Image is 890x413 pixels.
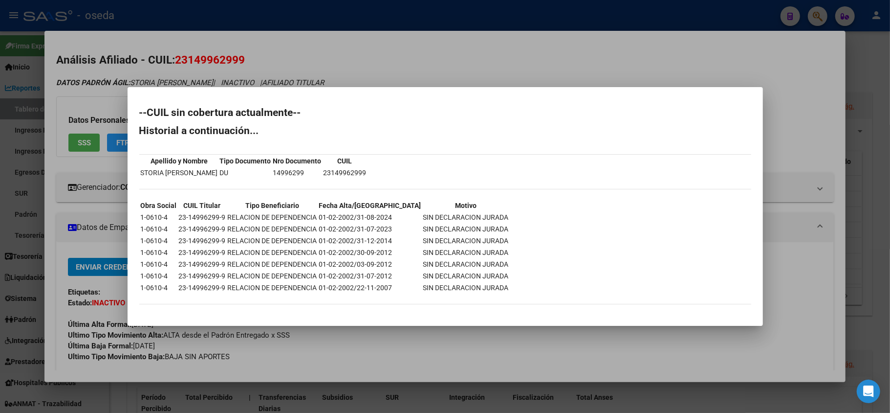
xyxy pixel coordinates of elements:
[178,235,226,246] td: 23-14996299-9
[227,200,318,211] th: Tipo Beneficiario
[319,200,422,211] th: Fecha Alta/[GEOGRAPHIC_DATA]
[178,247,226,258] td: 23-14996299-9
[227,247,318,258] td: RELACION DE DEPENDENCIA
[140,224,177,234] td: 1-0610-4
[178,224,226,234] td: 23-14996299-9
[323,167,367,178] td: 23149962999
[227,271,318,281] td: RELACION DE DEPENDENCIA
[423,282,509,293] td: SIN DECLARACION JURADA
[178,282,226,293] td: 23-14996299-9
[140,247,177,258] td: 1-0610-4
[227,282,318,293] td: RELACION DE DEPENDENCIA
[423,271,509,281] td: SIN DECLARACION JURADA
[319,282,422,293] td: 01-02-2002/22-11-2007
[423,247,509,258] td: SIN DECLARACION JURADA
[219,167,272,178] td: DU
[140,282,177,293] td: 1-0610-4
[857,380,880,403] div: Open Intercom Messenger
[423,224,509,234] td: SIN DECLARACION JURADA
[140,200,177,211] th: Obra Social
[178,212,226,223] td: 23-14996299-9
[140,212,177,223] td: 1-0610-4
[139,108,751,117] h2: --CUIL sin cobertura actualmente--
[319,235,422,246] td: 01-02-2002/31-12-2014
[219,156,272,166] th: Tipo Documento
[140,156,218,166] th: Apellido y Nombre
[140,271,177,281] td: 1-0610-4
[227,259,318,270] td: RELACION DE DEPENDENCIA
[423,235,509,246] td: SIN DECLARACION JURADA
[319,224,422,234] td: 01-02-2002/31-07-2023
[178,259,226,270] td: 23-14996299-9
[319,259,422,270] td: 01-02-2002/03-09-2012
[319,212,422,223] td: 01-02-2002/31-08-2024
[423,259,509,270] td: SIN DECLARACION JURADA
[178,200,226,211] th: CUIL Titular
[319,247,422,258] td: 01-02-2002/30-09-2012
[227,224,318,234] td: RELACION DE DEPENDENCIA
[423,200,509,211] th: Motivo
[319,271,422,281] td: 01-02-2002/31-07-2012
[140,259,177,270] td: 1-0610-4
[227,235,318,246] td: RELACION DE DEPENDENCIA
[227,212,318,223] td: RELACION DE DEPENDENCIA
[140,235,177,246] td: 1-0610-4
[178,271,226,281] td: 23-14996299-9
[139,126,751,136] h2: Historial a continuación...
[273,167,322,178] td: 14996299
[423,212,509,223] td: SIN DECLARACION JURADA
[273,156,322,166] th: Nro Documento
[323,156,367,166] th: CUIL
[140,167,218,178] td: STORIA [PERSON_NAME]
